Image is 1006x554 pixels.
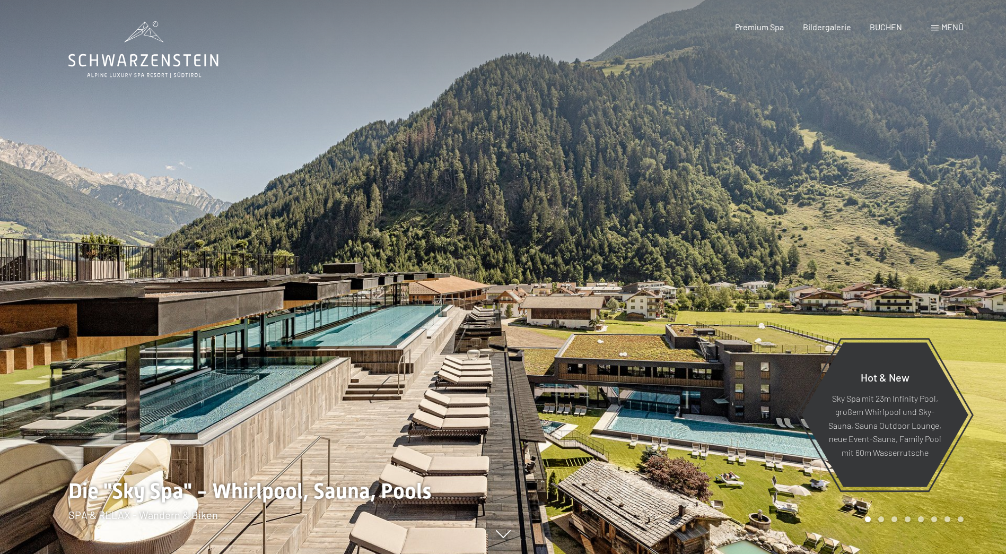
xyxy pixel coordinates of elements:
div: Carousel Page 4 [905,516,911,522]
div: Carousel Page 1 (Current Slide) [865,516,871,522]
div: Carousel Page 6 [931,516,937,522]
div: Carousel Page 7 [944,516,950,522]
div: Carousel Page 2 [878,516,884,522]
a: Bildergalerie [803,22,851,32]
a: Premium Spa [735,22,784,32]
div: Carousel Page 3 [891,516,897,522]
div: Carousel Page 8 [958,516,964,522]
a: Hot & New Sky Spa mit 23m Infinity Pool, großem Whirlpool und Sky-Sauna, Sauna Outdoor Lounge, ne... [801,342,969,488]
div: Carousel Page 5 [918,516,924,522]
span: Menü [941,22,964,32]
span: Hot & New [861,370,909,383]
p: Sky Spa mit 23m Infinity Pool, großem Whirlpool und Sky-Sauna, Sauna Outdoor Lounge, neue Event-S... [827,391,942,459]
div: Carousel Pagination [861,516,964,522]
a: BUCHEN [870,22,902,32]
